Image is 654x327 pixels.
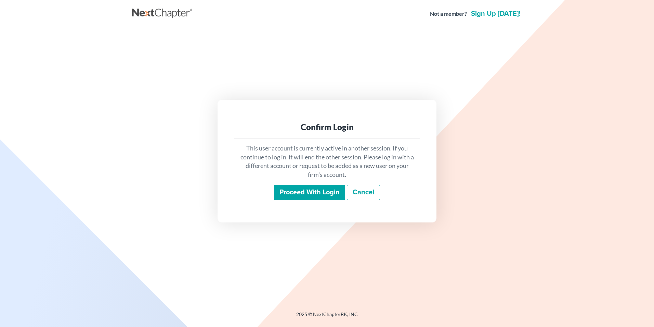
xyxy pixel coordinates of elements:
a: Sign up [DATE]! [470,10,522,17]
a: Cancel [347,185,380,201]
strong: Not a member? [430,10,467,18]
input: Proceed with login [274,185,345,201]
div: 2025 © NextChapterBK, INC [132,311,522,323]
p: This user account is currently active in another session. If you continue to log in, it will end ... [239,144,415,179]
div: Confirm Login [239,122,415,133]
